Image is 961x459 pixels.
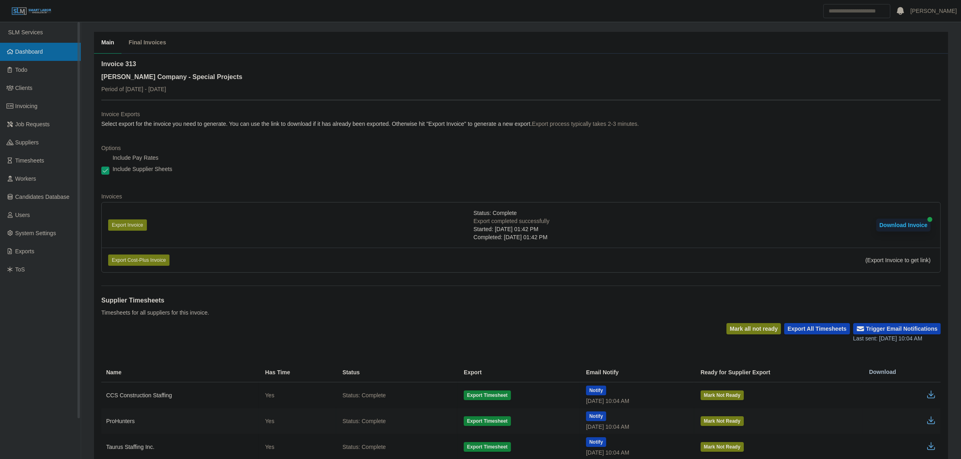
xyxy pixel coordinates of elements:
button: Notify [586,411,606,421]
span: Status: Complete [343,443,386,451]
div: [DATE] 10:04 AM [586,397,688,405]
td: CCS Construction Staffing [101,382,259,409]
span: System Settings [15,230,56,236]
p: Timesheets for all suppliers for this invoice. [101,309,209,317]
td: Yes [259,408,336,434]
span: Suppliers [15,139,39,146]
td: ProHunters [101,408,259,434]
button: Main [94,32,121,54]
span: Timesheets [15,157,44,164]
div: Completed: [DATE] 01:42 PM [473,233,549,241]
div: [DATE] 10:04 AM [586,449,688,457]
span: Todo [15,67,27,73]
button: Export All Timesheets [784,323,850,334]
h1: Supplier Timesheets [101,296,209,305]
span: Candidates Database [15,194,70,200]
th: Status [336,362,458,382]
button: Final Invoices [121,32,174,54]
h3: [PERSON_NAME] Company - Special Projects [101,72,242,82]
a: Download Invoice [876,222,931,228]
a: [PERSON_NAME] [911,7,957,15]
label: Include Pay Rates [113,154,159,162]
th: Name [101,362,259,382]
input: Search [823,4,890,18]
dt: Invoices [101,192,941,200]
img: SLM Logo [11,7,52,16]
span: Status: Complete [343,391,386,399]
h2: Invoice 313 [101,59,242,69]
th: Download [863,362,941,382]
div: [DATE] 10:04 AM [586,423,688,431]
span: Status: Complete [343,417,386,425]
span: (Export Invoice to get link) [865,257,931,263]
dt: Invoice Exports [101,110,941,118]
span: Clients [15,85,33,91]
span: Workers [15,175,36,182]
span: Exports [15,248,34,255]
button: Mark Not Ready [701,416,744,426]
button: Mark all not ready [727,323,781,334]
th: Ready for Supplier Export [694,362,863,382]
dt: Options [101,144,941,152]
th: Has Time [259,362,336,382]
th: Export [457,362,580,382]
button: Export Timesheet [464,416,511,426]
span: Dashboard [15,48,43,55]
button: Export Cost-Plus Invoice [108,255,170,266]
p: Period of [DATE] - [DATE] [101,85,242,93]
button: Export Timesheet [464,442,511,452]
div: Started: [DATE] 01:42 PM [473,225,549,233]
button: Notify [586,437,606,447]
button: Mark Not Ready [701,442,744,452]
div: Last sent: [DATE] 10:04 AM [853,334,941,343]
span: SLM Services [8,29,43,35]
span: Users [15,212,30,218]
button: Notify [586,386,606,395]
label: Include Supplier Sheets [113,165,172,173]
span: Status: Complete [473,209,517,217]
button: Trigger Email Notifications [853,323,941,334]
span: Job Requests [15,121,50,127]
span: Export process typically takes 2-3 minutes. [532,121,639,127]
div: Export completed successfully [473,217,549,225]
span: ToS [15,266,25,273]
button: Mark Not Ready [701,390,744,400]
button: Export Timesheet [464,390,511,400]
button: Export Invoice [108,219,147,231]
button: Download Invoice [876,219,931,232]
span: Invoicing [15,103,38,109]
dd: Select export for the invoice you need to generate. You can use the link to download if it has al... [101,120,941,128]
td: Yes [259,382,336,409]
th: Email Notify [580,362,694,382]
